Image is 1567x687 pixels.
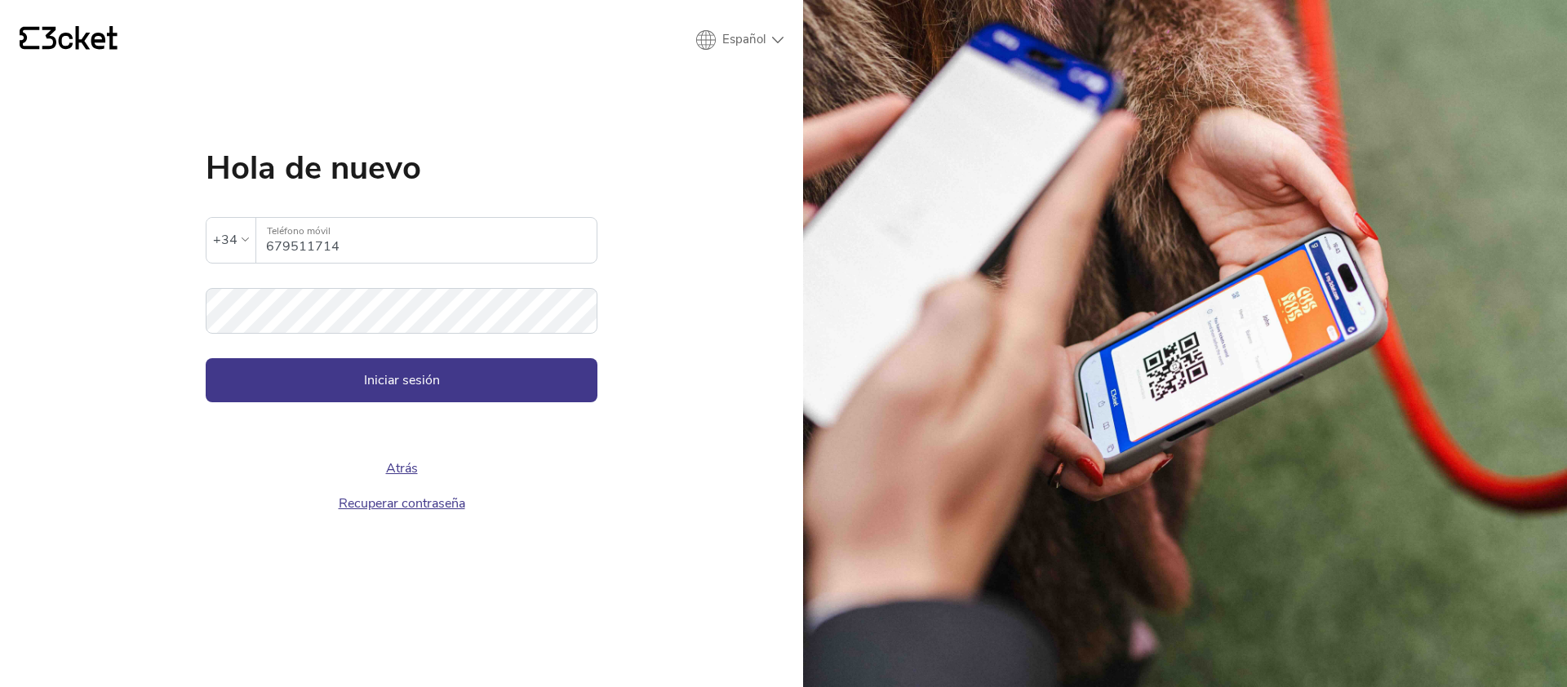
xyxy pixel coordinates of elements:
[256,218,597,245] label: Teléfono móvil
[206,358,597,402] button: Iniciar sesión
[206,152,597,184] h1: Hola de nuevo
[339,494,465,512] a: Recuperar contraseña
[20,26,118,54] a: {' '}
[386,459,418,477] a: Atrás
[20,27,39,50] g: {' '}
[206,288,597,315] label: Contraseña
[213,228,237,252] div: +34
[266,218,597,263] input: Teléfono móvil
